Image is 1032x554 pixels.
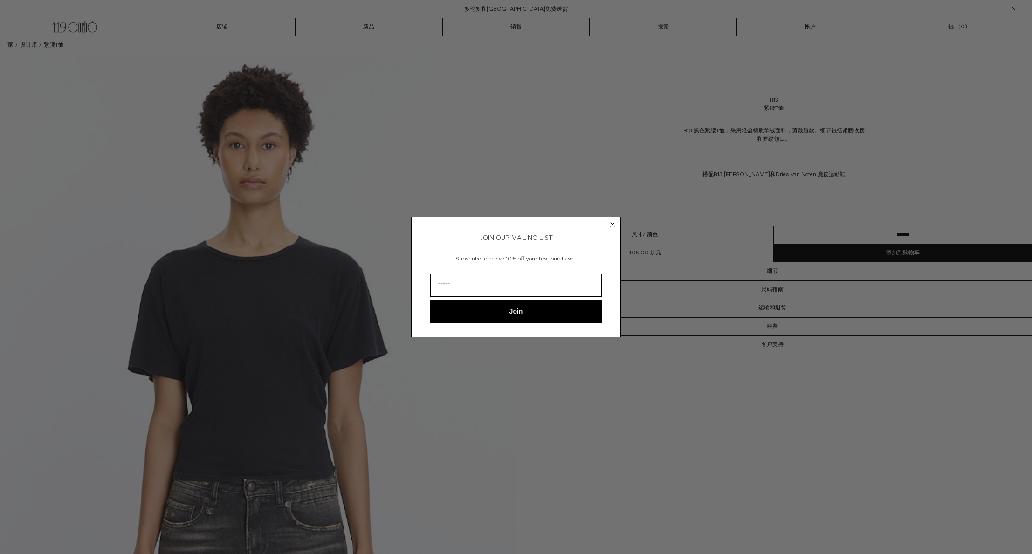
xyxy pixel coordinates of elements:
span: receive 10% off your first purchase [487,255,574,263]
span: JOIN OUR MAILING LIST [479,234,553,242]
span: Subscribe to [456,255,487,263]
input: Email [430,274,602,297]
button: Close dialog [608,220,617,229]
button: Join [430,300,602,323]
